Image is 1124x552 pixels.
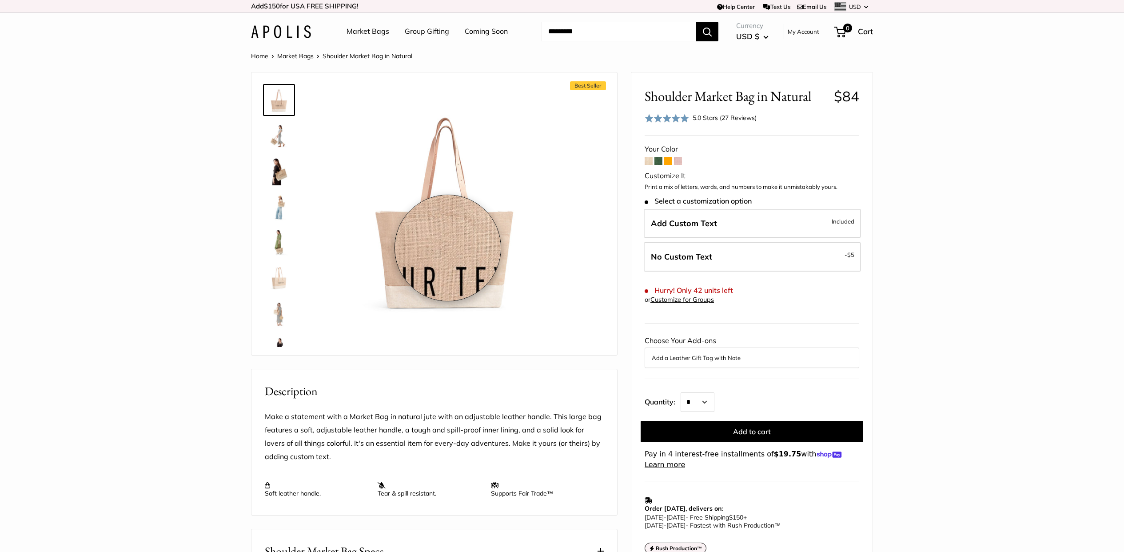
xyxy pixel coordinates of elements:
img: Shoulder Market Bag in Natural [323,86,568,331]
a: Group Gifting [405,25,449,38]
strong: Rush Production™ [656,545,702,552]
label: Quantity: [645,390,681,412]
span: Cart [858,27,873,36]
span: $150 [729,513,743,521]
img: Apolis [251,25,311,38]
div: 5.0 Stars (27 Reviews) [645,112,757,124]
span: Shoulder Market Bag in Natural [323,52,412,60]
a: Customize for Groups [650,296,714,304]
span: $150 [264,2,280,10]
a: Help Center [717,3,755,10]
span: [DATE] [645,513,664,521]
span: Shoulder Market Bag in Natural [645,88,827,104]
img: Shoulder Market Bag in Natural [265,299,293,328]
h2: Description [265,383,604,400]
span: - [664,513,666,521]
a: Text Us [763,3,790,10]
span: [DATE] [645,521,664,529]
span: - [664,521,666,529]
a: Market Bags [347,25,389,38]
a: Market Bags [277,52,314,60]
a: Email Us [797,3,826,10]
a: Shoulder Market Bag in Natural [263,191,295,223]
img: Shoulder Market Bag in Natural [265,264,293,292]
a: Shoulder Market Bag in Natural [263,155,295,187]
a: Coming Soon [465,25,508,38]
img: Shoulder Market Bag in Natural [265,335,293,363]
a: Home [251,52,268,60]
img: Shoulder Market Bag in Natural [265,86,293,114]
img: Shoulder Market Bag in Natural [265,121,293,150]
nav: Breadcrumb [251,50,412,62]
a: Shoulder Market Bag in Natural [263,262,295,294]
p: Supports Fair Trade™ [491,481,595,497]
span: - Fastest with Rush Production™ [645,521,781,529]
span: Included [832,216,854,227]
a: Shoulder Market Bag in Natural [263,226,295,258]
div: Choose Your Add-ons [645,334,859,368]
button: USD $ [736,29,769,44]
span: Currency [736,20,769,32]
button: Add to cart [641,421,863,442]
a: Shoulder Market Bag in Natural [263,120,295,152]
img: Shoulder Market Bag in Natural [265,192,293,221]
p: Soft leather handle. [265,481,369,497]
img: Shoulder Market Bag in Natural [265,228,293,256]
strong: Order [DATE], delivers on: [645,504,723,512]
a: Shoulder Market Bag in Natural [263,297,295,329]
label: Add Custom Text [644,209,861,238]
span: [DATE] [666,521,686,529]
p: - Free Shipping + [645,513,855,529]
div: 5.0 Stars (27 Reviews) [693,113,757,123]
span: Select a customization option [645,197,752,205]
span: Hurry! Only 42 units left [645,286,733,295]
p: Tear & spill resistant. [378,481,482,497]
span: Best Seller [570,81,606,90]
span: $84 [834,88,859,105]
input: Search... [541,22,696,41]
div: Customize It [645,169,859,183]
span: USD $ [736,32,759,41]
span: No Custom Text [651,252,712,262]
p: Make a statement with a Market Bag in natural jute with an adjustable leather handle. This large ... [265,410,604,464]
span: - [845,249,854,260]
button: Add a Leather Gift Tag with Note [652,352,852,363]
img: Shoulder Market Bag in Natural [265,157,293,185]
span: $5 [847,251,854,258]
div: Your Color [645,143,859,156]
a: My Account [788,26,819,37]
a: Shoulder Market Bag in Natural [263,333,295,365]
a: 0 Cart [835,24,873,39]
p: Print a mix of letters, words, and numbers to make it unmistakably yours. [645,183,859,192]
div: or [645,294,714,306]
span: 0 [843,24,852,32]
button: Search [696,22,718,41]
span: USD [849,3,861,10]
span: Add Custom Text [651,218,717,228]
a: Shoulder Market Bag in Natural [263,84,295,116]
label: Leave Blank [644,242,861,272]
span: [DATE] [666,513,686,521]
